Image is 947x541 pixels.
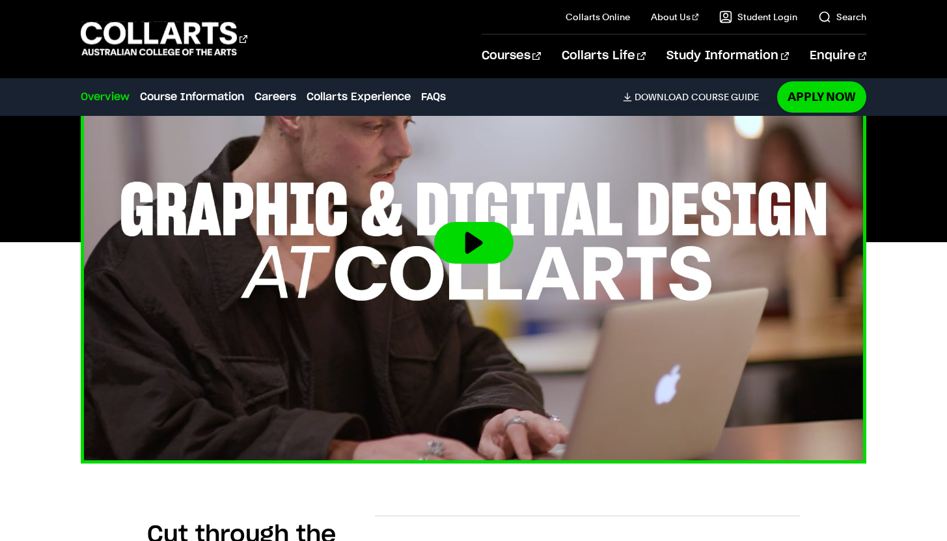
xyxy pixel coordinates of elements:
[566,10,630,23] a: Collarts Online
[81,89,130,105] a: Overview
[635,91,689,103] span: Download
[810,35,866,77] a: Enquire
[482,35,541,77] a: Courses
[140,89,244,105] a: Course Information
[651,10,699,23] a: About Us
[777,81,866,112] a: Apply Now
[81,20,247,57] div: Go to homepage
[421,89,446,105] a: FAQs
[254,89,296,105] a: Careers
[562,35,646,77] a: Collarts Life
[719,10,797,23] a: Student Login
[623,91,769,103] a: DownloadCourse Guide
[818,10,866,23] a: Search
[666,35,789,77] a: Study Information
[307,89,411,105] a: Collarts Experience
